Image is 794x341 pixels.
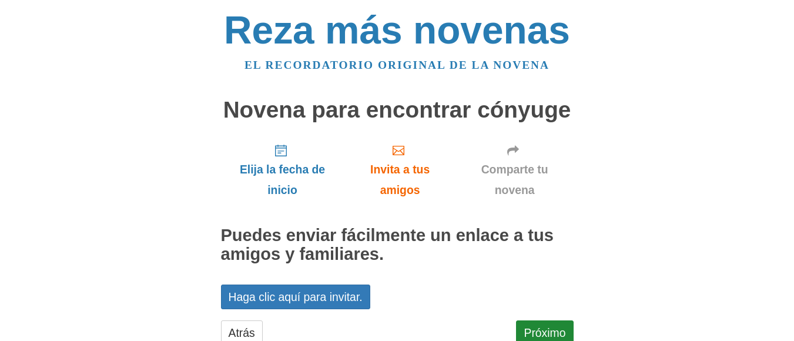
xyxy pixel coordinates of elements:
[344,134,456,206] a: Invita a tus amigos
[221,134,344,206] a: Elija la fecha de inicio
[229,290,363,303] font: Haga clic aquí para invitar.
[221,226,554,263] font: Puedes enviar fácilmente un enlace a tus amigos y familiares.
[244,59,550,71] a: El recordatorio original de la novena
[229,327,255,340] font: Atrás
[456,134,574,206] a: Comparte tu novena
[370,163,430,196] font: Invita a tus amigos
[481,163,548,196] font: Comparte tu novena
[524,327,565,340] font: Próximo
[240,163,325,196] font: Elija la fecha de inicio
[221,285,370,309] a: Haga clic aquí para invitar.
[224,8,570,52] a: Reza más novenas
[223,97,571,122] font: Novena para encontrar cónyuge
